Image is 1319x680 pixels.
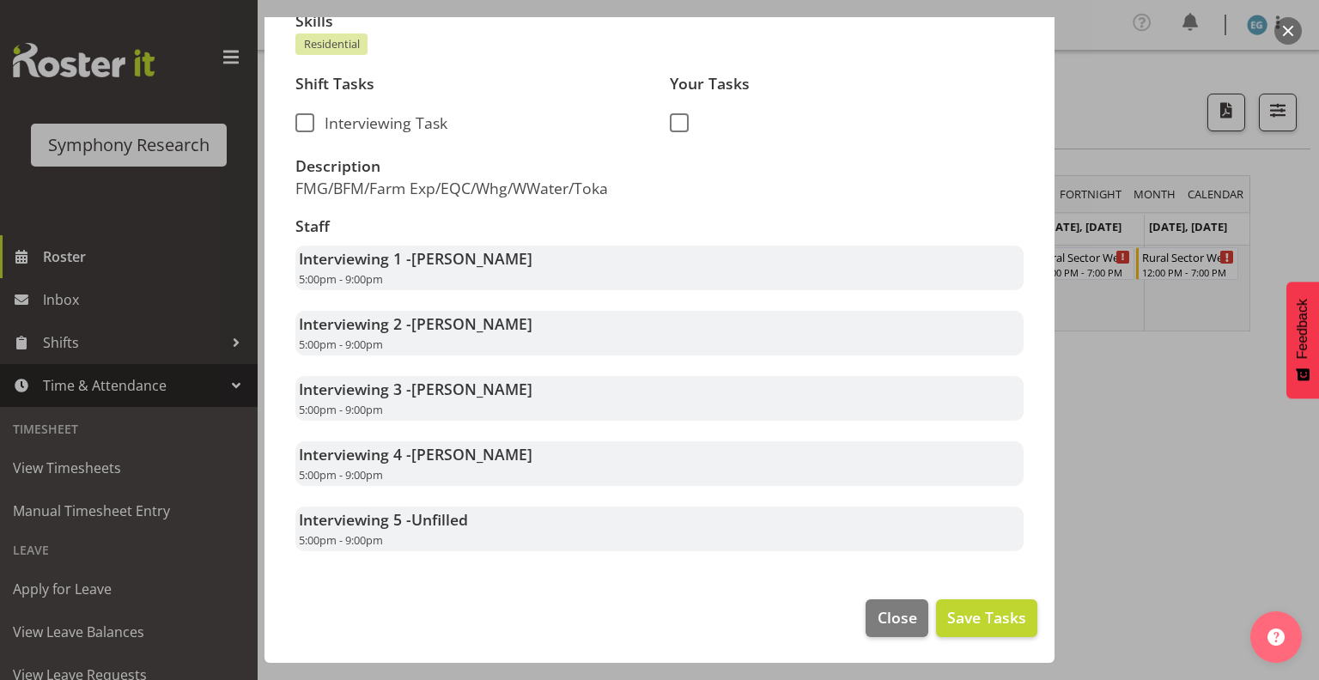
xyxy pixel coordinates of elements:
[411,313,532,334] span: [PERSON_NAME]
[947,606,1026,628] span: Save Tasks
[299,248,532,269] strong: Interviewing 1 -
[878,606,917,628] span: Close
[299,467,383,483] span: 5:00pm - 9:00pm
[295,218,1024,235] h3: Staff
[299,271,383,287] span: 5:00pm - 9:00pm
[314,113,447,132] span: Interviewing Task
[936,599,1037,637] button: Save Tasks
[295,13,1024,30] h3: Skills
[411,509,468,530] span: Unfilled
[411,379,532,399] span: [PERSON_NAME]
[299,532,383,548] span: 5:00pm - 9:00pm
[295,158,649,175] h3: Description
[1267,628,1285,646] img: help-xxl-2.png
[299,379,532,399] strong: Interviewing 3 -
[411,444,532,464] span: [PERSON_NAME]
[1286,282,1319,398] button: Feedback - Show survey
[866,599,927,637] button: Close
[295,76,649,93] h3: Shift Tasks
[299,509,468,530] strong: Interviewing 5 -
[1295,299,1310,359] span: Feedback
[295,179,649,197] p: FMG/BFM/Farm Exp/EQC/Whg/WWater/Toka
[411,248,532,269] span: [PERSON_NAME]
[299,402,383,417] span: 5:00pm - 9:00pm
[304,36,360,52] span: Residential
[670,76,1024,93] h3: Your Tasks
[299,444,532,464] strong: Interviewing 4 -
[299,337,383,352] span: 5:00pm - 9:00pm
[299,313,532,334] strong: Interviewing 2 -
